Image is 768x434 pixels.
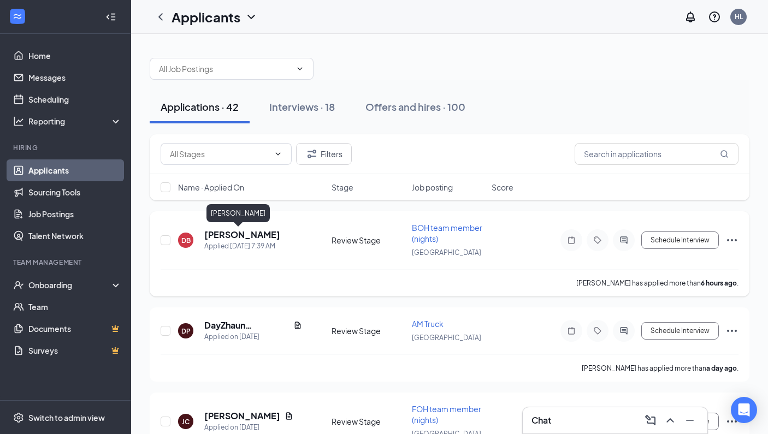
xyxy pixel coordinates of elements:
[204,319,289,331] h5: DayZhaun [PERSON_NAME]
[269,100,335,114] div: Interviews · 18
[412,223,482,243] span: BOH team member (nights)
[582,364,739,373] p: [PERSON_NAME] has applied more than .
[531,414,551,426] h3: Chat
[13,143,120,152] div: Hiring
[412,334,481,342] span: [GEOGRAPHIC_DATA]
[731,397,757,423] div: Open Intercom Messenger
[181,236,191,245] div: DB
[591,326,604,335] svg: Tag
[28,296,122,318] a: Team
[182,417,190,426] div: JC
[28,181,122,203] a: Sourcing Tools
[28,340,122,361] a: SurveysCrown
[565,236,578,245] svg: Note
[642,412,659,429] button: ComposeMessage
[725,324,739,337] svg: Ellipses
[725,234,739,247] svg: Ellipses
[28,116,122,127] div: Reporting
[28,318,122,340] a: DocumentsCrown
[161,100,239,114] div: Applications · 42
[412,319,444,329] span: AM Truck
[661,412,679,429] button: ChevronUp
[683,414,696,427] svg: Minimize
[13,258,120,267] div: Team Management
[305,147,318,160] svg: Filter
[701,279,737,287] b: 6 hours ago
[28,203,122,225] a: Job Postings
[332,416,405,427] div: Review Stage
[681,412,699,429] button: Minimize
[332,182,353,193] span: Stage
[575,143,739,165] input: Search in applications
[154,10,167,23] svg: ChevronLeft
[204,229,280,241] h5: [PERSON_NAME]
[274,150,282,158] svg: ChevronDown
[178,182,244,193] span: Name · Applied On
[641,322,719,340] button: Schedule Interview
[365,100,465,114] div: Offers and hires · 100
[285,412,293,420] svg: Document
[13,412,24,423] svg: Settings
[708,10,721,23] svg: QuestionInfo
[28,280,113,290] div: Onboarding
[204,422,293,433] div: Applied on [DATE]
[735,12,743,21] div: HL
[159,63,291,75] input: All Job Postings
[664,414,677,427] svg: ChevronUp
[576,278,739,288] p: [PERSON_NAME] has applied more than .
[181,326,191,336] div: DP
[13,116,24,127] svg: Analysis
[105,11,116,22] svg: Collapse
[28,45,122,67] a: Home
[204,410,280,422] h5: [PERSON_NAME]
[206,204,270,222] div: [PERSON_NAME]
[296,143,352,165] button: Filter Filters
[293,321,302,330] svg: Document
[644,414,657,427] svg: ComposeMessage
[641,231,719,249] button: Schedule Interview
[28,67,122,88] a: Messages
[28,412,105,423] div: Switch to admin view
[617,236,630,245] svg: ActiveChat
[412,248,481,257] span: [GEOGRAPHIC_DATA]
[492,182,513,193] span: Score
[28,225,122,247] a: Talent Network
[412,404,481,425] span: FOH team member (nights)
[565,326,578,335] svg: Note
[296,64,304,73] svg: ChevronDown
[591,236,604,245] svg: Tag
[725,415,739,428] svg: Ellipses
[172,8,240,26] h1: Applicants
[617,326,630,335] svg: ActiveChat
[245,10,258,23] svg: ChevronDown
[204,331,302,342] div: Applied on [DATE]
[204,241,280,252] div: Applied [DATE] 7:39 AM
[332,325,405,336] div: Review Stage
[28,159,122,181] a: Applicants
[412,182,453,193] span: Job posting
[720,150,729,158] svg: MagnifyingGlass
[28,88,122,110] a: Scheduling
[706,364,737,372] b: a day ago
[684,10,697,23] svg: Notifications
[170,148,269,160] input: All Stages
[332,235,405,246] div: Review Stage
[13,280,24,290] svg: UserCheck
[12,11,23,22] svg: WorkstreamLogo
